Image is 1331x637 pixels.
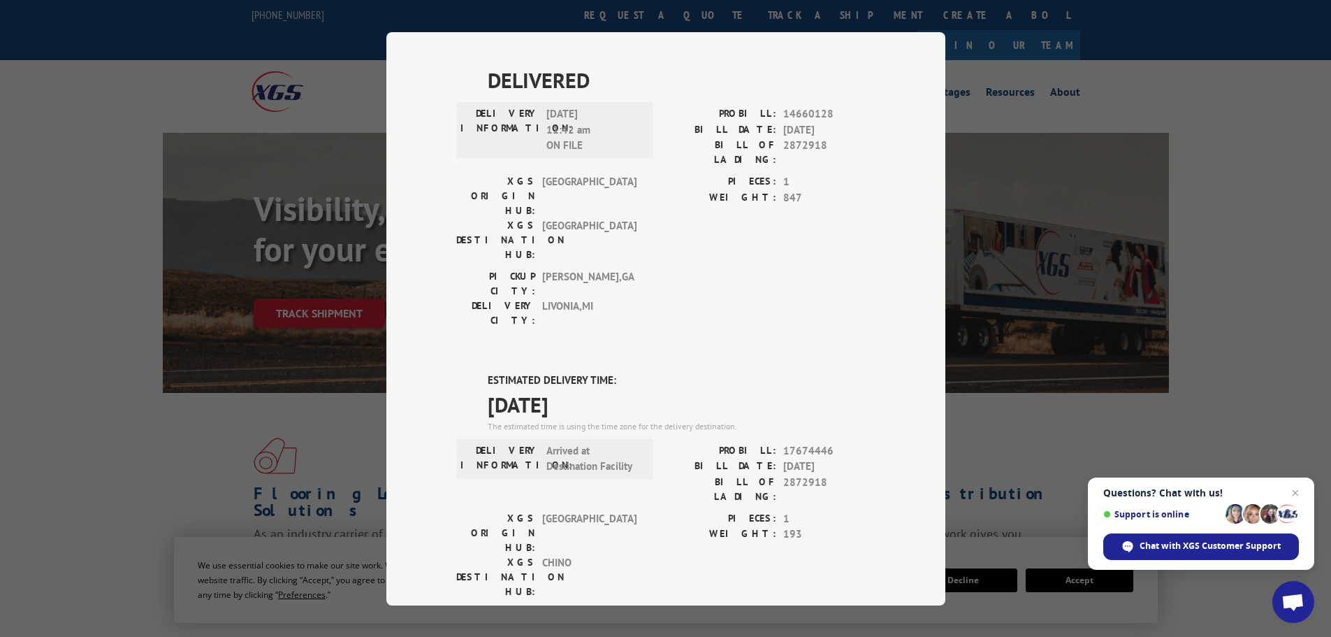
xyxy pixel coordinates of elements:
[488,420,875,432] div: The estimated time is using the time zone for the delivery destination.
[1272,581,1314,623] div: Open chat
[1103,534,1299,560] div: Chat with XGS Customer Support
[456,299,535,328] label: DELIVERY CITY:
[546,443,641,474] span: Arrived at Destination Facility
[666,510,776,527] label: PIECES:
[1287,485,1304,501] span: Close chat
[783,474,875,503] span: 2872918
[488,64,875,96] span: DELIVERED
[542,299,637,328] span: LIVONIA , MI
[1103,487,1299,499] span: Questions? Chat with us!
[783,527,875,543] span: 193
[666,138,776,167] label: BILL OF LADING:
[666,106,776,122] label: PROBILL:
[542,218,637,262] span: [GEOGRAPHIC_DATA]
[488,373,875,389] label: ESTIMATED DELIVERY TIME:
[456,269,535,299] label: PICKUP CITY:
[666,443,776,459] label: PROBILL:
[542,554,637,599] span: CHINO
[666,474,776,503] label: BILL OF LADING:
[456,218,535,262] label: XGS DESTINATION HUB:
[666,122,776,138] label: BILL DATE:
[783,443,875,459] span: 17674446
[783,510,875,527] span: 1
[666,527,776,543] label: WEIGHT:
[783,189,875,206] span: 847
[666,174,776,190] label: PIECES:
[666,459,776,475] label: BILL DATE:
[666,189,776,206] label: WEIGHT:
[1103,509,1221,520] span: Support is online
[783,106,875,122] span: 14660128
[456,510,535,554] label: XGS ORIGIN HUB:
[1140,540,1281,552] span: Chat with XGS Customer Support
[460,443,539,474] label: DELIVERY INFORMATION:
[542,269,637,299] span: [PERSON_NAME] , GA
[783,122,875,138] span: [DATE]
[546,106,641,154] span: [DATE] 11:42 am ON FILE
[783,138,875,167] span: 2872918
[456,554,535,599] label: XGS DESTINATION HUB:
[460,106,539,154] label: DELIVERY INFORMATION:
[488,388,875,420] span: [DATE]
[542,174,637,218] span: [GEOGRAPHIC_DATA]
[783,459,875,475] span: [DATE]
[456,174,535,218] label: XGS ORIGIN HUB:
[542,510,637,554] span: [GEOGRAPHIC_DATA]
[783,174,875,190] span: 1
